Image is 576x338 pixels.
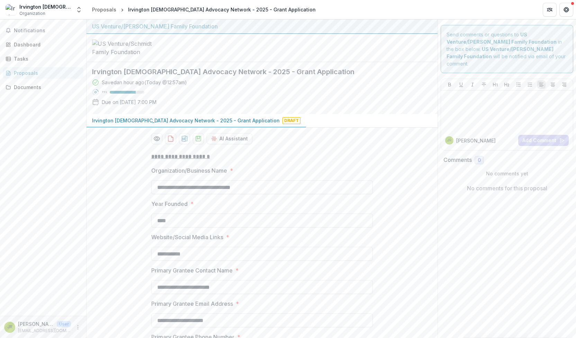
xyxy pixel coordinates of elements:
button: Ordered List [526,80,534,89]
a: Dashboard [3,39,83,50]
button: Italicize [468,80,477,89]
p: Due on [DATE] 7:00 PM [102,98,156,106]
img: Irvington Churches Advocacy Network [6,4,17,15]
div: Jonathan Reinink [7,325,12,329]
button: Heading 2 [503,80,511,89]
button: Strike [480,80,488,89]
img: US Venture/Schmidt Family Foundation [92,40,161,56]
span: Organization [19,10,45,17]
p: Organization/Business Name [151,166,227,175]
button: Get Help [559,3,573,17]
button: Bullet List [514,80,523,89]
div: Proposals [14,69,78,77]
div: Tasks [14,55,78,62]
div: Send comments or questions to in the box below. will be notified via email of your comment. [441,25,573,73]
a: Documents [3,81,83,93]
p: Irvington [DEMOGRAPHIC_DATA] Advocacy Network - 2025 - Grant Application [92,117,280,124]
div: Saved an hour ago ( Today @ 12:57am ) [102,79,187,86]
button: More [74,323,82,331]
button: Align Right [560,80,568,89]
button: AI Assistant [207,133,252,144]
button: Add Comment [518,135,569,146]
div: Jonathan Reinink [447,139,451,142]
button: Align Center [549,80,557,89]
a: Proposals [3,67,83,79]
button: download-proposal [165,133,176,144]
p: [PERSON_NAME] [18,320,54,328]
p: No comments yet [443,170,570,177]
button: Partners [543,3,557,17]
h2: Irvington [DEMOGRAPHIC_DATA] Advocacy Network - 2025 - Grant Application [92,68,421,76]
div: Documents [14,84,78,91]
nav: breadcrumb [89,5,318,15]
p: [EMAIL_ADDRESS][DOMAIN_NAME] [18,328,71,334]
span: 0 [478,157,481,163]
p: 75 % [102,90,107,95]
div: US Venture/[PERSON_NAME] Family Foundation [92,22,432,31]
p: No comments for this proposal [467,184,547,192]
button: Open entity switcher [74,3,84,17]
div: Irvington [DEMOGRAPHIC_DATA] Advocacy Network [19,3,71,10]
button: Underline [457,80,465,89]
button: Preview 2e32e1ce-aff8-4fc5-a5f0-8977dcd8ee37-0.pdf [151,133,162,144]
p: Website/Social Media Links [151,233,223,241]
button: download-proposal [179,133,190,144]
h2: Comments [443,157,472,163]
div: Irvington [DEMOGRAPHIC_DATA] Advocacy Network - 2025 - Grant Application [128,6,316,13]
span: Notifications [14,28,81,34]
div: Dashboard [14,41,78,48]
p: User [57,321,71,327]
strong: US Venture/[PERSON_NAME] Family Foundation [447,46,553,59]
p: Primary Grantee Contact Name [151,266,233,275]
p: Year Founded [151,200,188,208]
p: Primary Grantee Email Address [151,300,233,308]
div: Proposals [92,6,116,13]
span: Draft [282,117,300,124]
button: download-proposal [193,133,204,144]
a: Tasks [3,53,83,64]
button: Bold [445,80,454,89]
button: Align Left [537,80,546,89]
button: Notifications [3,25,83,36]
p: [PERSON_NAME] [456,137,496,144]
button: Heading 1 [491,80,499,89]
a: Proposals [89,5,119,15]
